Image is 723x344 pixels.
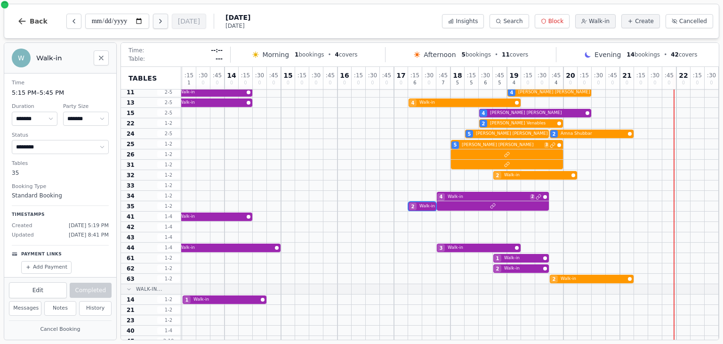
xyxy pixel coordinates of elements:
[9,282,67,298] button: Edit
[502,51,510,58] span: 11
[548,17,563,25] span: Block
[157,182,180,189] span: 1 - 2
[129,74,157,83] span: Tables
[424,50,456,59] span: Afternoon
[518,89,590,96] span: [PERSON_NAME] [PERSON_NAME]
[12,160,109,168] dt: Tables
[157,192,180,199] span: 1 - 2
[490,110,584,116] span: [PERSON_NAME] [PERSON_NAME]
[241,73,250,78] span: : 15
[157,172,180,179] span: 1 - 2
[127,254,135,262] span: 61
[540,81,543,85] span: 0
[157,265,180,272] span: 1 - 2
[153,14,168,29] button: Next day
[707,73,716,78] span: : 30
[462,142,542,148] span: [PERSON_NAME] [PERSON_NAME]
[496,255,499,262] span: 1
[679,17,707,25] span: Cancelled
[667,81,670,85] span: 0
[157,120,180,127] span: 1 - 2
[157,223,180,230] span: 1 - 4
[509,72,518,79] span: 19
[467,73,476,78] span: : 15
[12,169,109,177] dd: 35
[199,73,208,78] span: : 30
[69,222,109,230] span: [DATE] 5:19 PM
[12,191,109,200] dd: Standard Booking
[187,81,190,85] span: 1
[682,81,685,85] span: 0
[343,81,346,85] span: 0
[357,81,360,85] span: 0
[427,81,430,85] span: 0
[157,296,180,303] span: 1 - 2
[225,22,250,30] span: [DATE]
[12,131,109,139] dt: Status
[12,231,34,239] span: Updated
[552,73,561,78] span: : 45
[127,203,135,210] span: 35
[300,81,303,85] span: 0
[627,51,660,58] span: bookings
[611,81,614,85] span: 0
[583,81,586,85] span: 0
[371,81,374,85] span: 0
[295,51,324,58] span: bookings
[566,72,575,79] span: 20
[561,131,626,137] span: Amna Shubbar
[594,73,603,78] span: : 30
[157,151,180,158] span: 1 - 2
[544,142,549,148] span: 3
[127,130,135,138] span: 24
[30,18,48,25] span: Back
[157,89,180,96] span: 2 - 5
[12,103,57,111] dt: Duration
[664,51,667,58] span: •
[193,296,259,303] span: Walk-in
[12,183,109,191] dt: Booking Type
[554,81,557,85] span: 4
[400,81,402,85] span: 0
[216,81,218,85] span: 0
[157,306,180,313] span: 1 - 2
[470,81,473,85] span: 5
[335,51,358,58] span: covers
[127,275,135,283] span: 63
[413,81,416,85] span: 6
[255,73,264,78] span: : 30
[484,81,487,85] span: 6
[526,81,529,85] span: 0
[569,81,572,85] span: 0
[127,140,135,148] span: 25
[639,81,642,85] span: 0
[127,317,135,324] span: 23
[262,50,289,59] span: Morning
[575,14,616,28] button: Walk-in
[589,17,610,25] span: Walk-in
[127,306,135,314] span: 21
[665,73,674,78] span: : 45
[213,73,222,78] span: : 45
[496,265,499,272] span: 2
[12,88,109,98] dd: 5:15 PM – 5:45 PM
[272,81,275,85] span: 0
[127,244,135,252] span: 44
[326,73,335,78] span: : 45
[157,203,180,210] span: 1 - 2
[490,120,555,127] span: [PERSON_NAME] Venables
[411,99,415,106] span: 4
[504,255,541,262] span: Walk-in
[10,10,55,33] button: Back
[510,89,514,96] span: 4
[580,73,589,78] span: : 15
[382,73,391,78] span: : 45
[185,296,189,303] span: 1
[454,141,457,148] span: 5
[442,81,444,85] span: 7
[561,276,626,282] span: Walk-in
[456,81,459,85] span: 5
[671,51,697,58] span: covers
[538,73,546,78] span: : 30
[129,47,144,54] span: Time:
